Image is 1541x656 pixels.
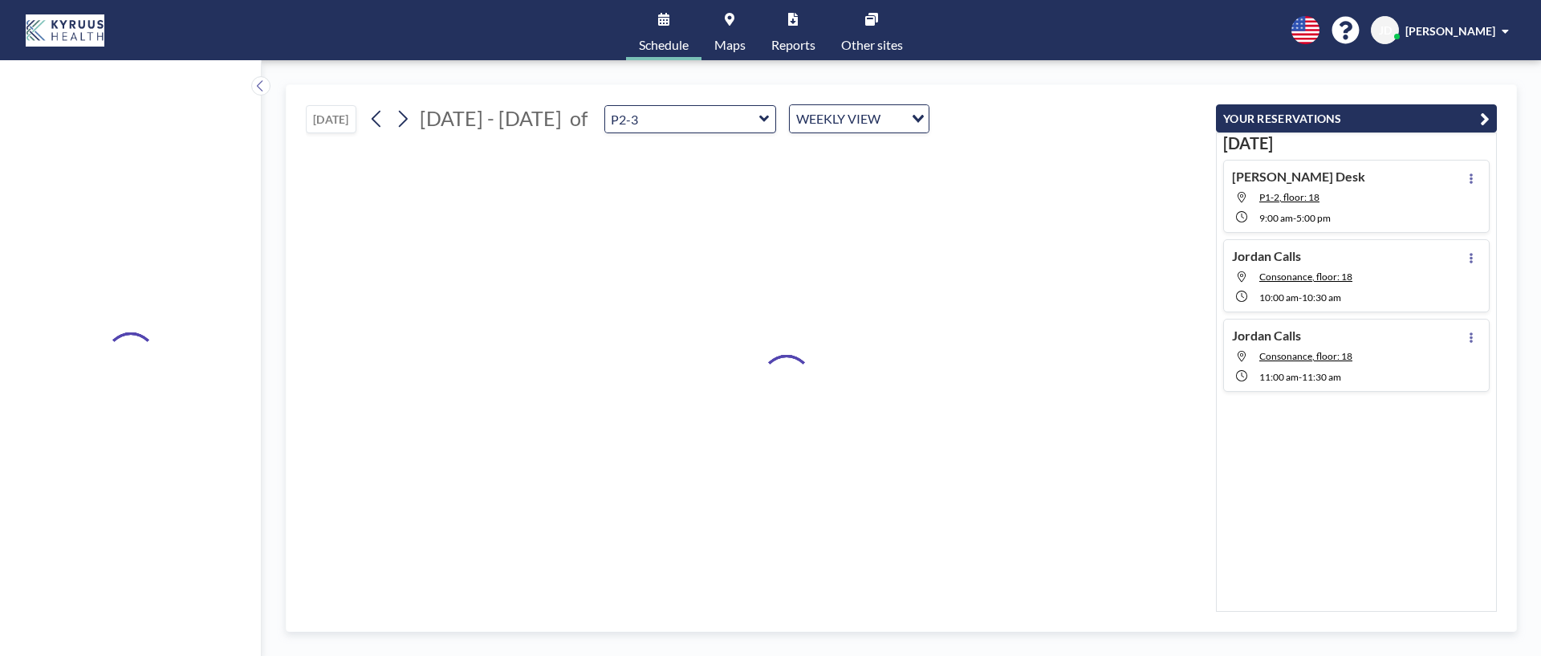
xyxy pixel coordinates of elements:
span: Schedule [639,39,689,51]
span: [DATE] - [DATE] [420,106,562,130]
span: Reports [771,39,815,51]
span: 10:00 AM [1259,291,1299,304]
span: 11:00 AM [1259,371,1299,383]
button: YOUR RESERVATIONS [1216,104,1497,132]
input: Search for option [885,108,902,129]
input: P1-8 [605,106,759,132]
span: Other sites [841,39,903,51]
img: organization-logo [26,14,104,47]
h4: Jordan Calls [1232,248,1301,264]
h3: [DATE] [1223,133,1490,153]
span: Consonance, floor: 18 [1259,271,1352,283]
h4: Jordan Calls [1232,328,1301,344]
button: [DATE] [306,105,356,133]
span: 5:00 PM [1296,212,1331,224]
span: [PERSON_NAME] [1405,24,1495,38]
span: Maps [714,39,746,51]
span: JD [1379,23,1392,38]
span: WEEKLY VIEW [793,108,884,129]
span: 10:30 AM [1302,291,1341,304]
div: Search for option [790,105,929,132]
h4: [PERSON_NAME] Desk [1232,169,1365,185]
span: 11:30 AM [1302,371,1341,383]
span: Consonance, floor: 18 [1259,350,1352,362]
span: - [1299,291,1302,304]
span: P1-2, floor: 18 [1259,191,1319,203]
span: of [570,106,588,131]
span: 9:00 AM [1259,212,1293,224]
span: - [1293,212,1296,224]
span: - [1299,371,1302,383]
